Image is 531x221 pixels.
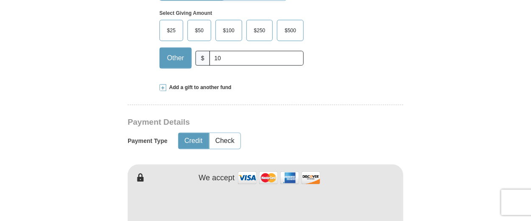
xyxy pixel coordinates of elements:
span: Add a gift to another fund [166,84,232,91]
h3: Payment Details [128,117,344,127]
h5: Payment Type [128,137,168,145]
button: Credit [179,133,209,149]
span: $ [196,51,210,66]
span: $25 [163,24,180,37]
button: Check [210,133,240,149]
h4: We accept [199,173,235,183]
span: $50 [191,24,208,37]
span: $100 [219,24,239,37]
span: $500 [280,24,300,37]
strong: Select Giving Amount [159,10,212,16]
input: Other Amount [210,51,304,66]
img: credit cards accepted [237,169,321,187]
span: $250 [250,24,270,37]
span: Other [163,52,188,64]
